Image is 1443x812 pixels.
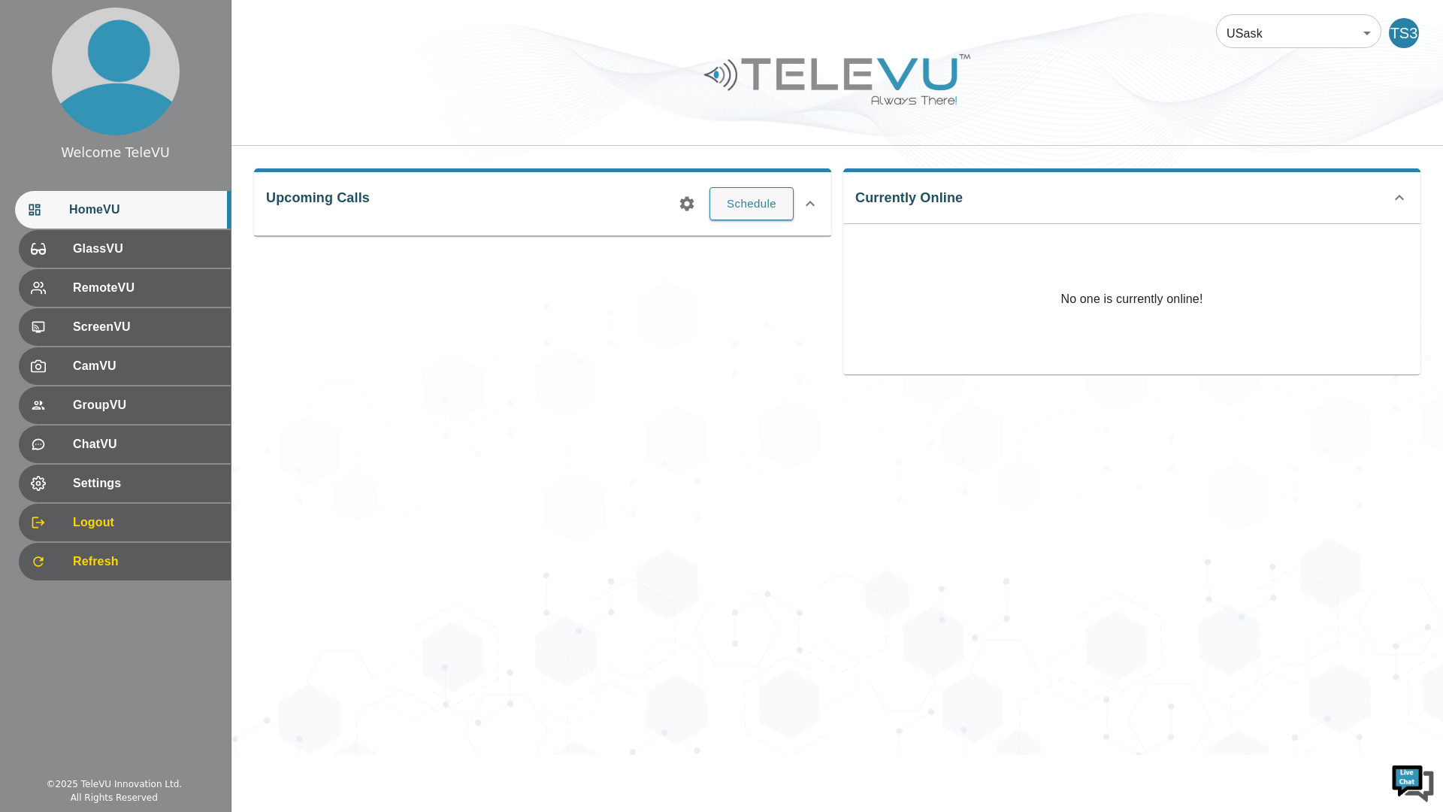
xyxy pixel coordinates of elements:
[73,318,219,336] span: ScreenVU
[52,8,180,135] img: profile.png
[709,187,794,220] button: Schedule
[1389,18,1419,48] div: TS3
[73,474,219,492] span: Settings
[1390,759,1435,804] img: Chat Widget
[1216,12,1381,54] div: USask
[19,269,231,307] div: RemoteVU
[19,347,231,385] div: CamVU
[702,48,973,111] img: Logo
[19,504,231,541] div: Logout
[46,777,182,791] div: © 2025 TeleVU Innovation Ltd.
[19,543,231,580] div: Refresh
[73,553,219,571] span: Refresh
[19,426,231,463] div: ChatVU
[73,514,219,532] span: Logout
[73,357,219,375] span: CamVU
[19,386,231,424] div: GroupVU
[73,396,219,414] span: GroupVU
[15,191,231,229] div: HomeVU
[19,230,231,268] div: GlassVU
[1060,224,1202,374] p: No one is currently online!
[19,308,231,346] div: ScreenVU
[69,201,219,219] span: HomeVU
[73,240,219,258] span: GlassVU
[61,143,170,162] div: Welcome TeleVU
[73,435,219,453] span: ChatVU
[71,791,158,804] div: All Rights Reserved
[73,279,219,297] span: RemoteVU
[19,465,231,502] div: Settings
